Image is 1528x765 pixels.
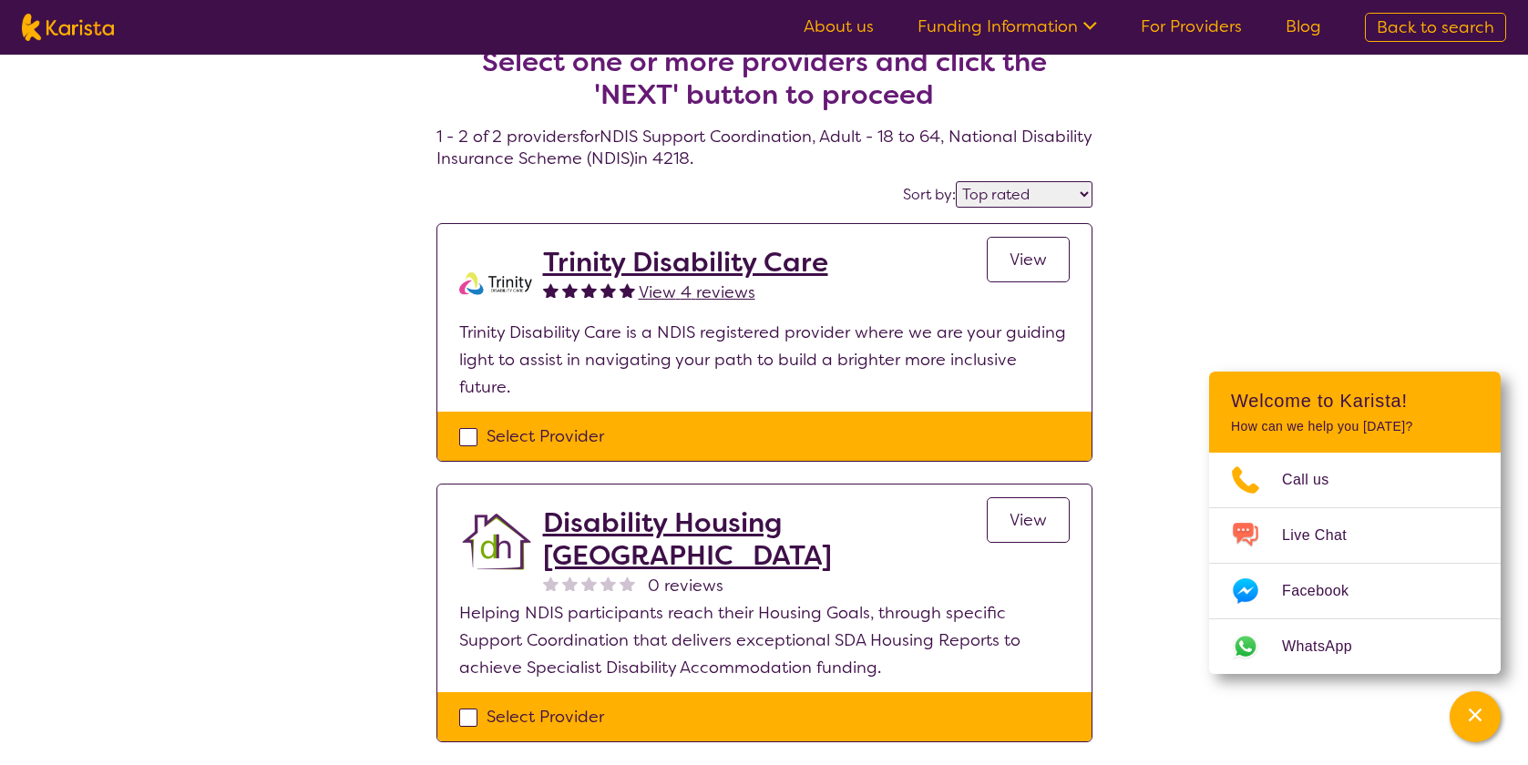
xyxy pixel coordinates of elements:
[987,497,1070,543] a: View
[581,282,597,298] img: fullstar
[639,279,755,306] a: View 4 reviews
[543,576,559,591] img: nonereviewstar
[459,506,532,579] img: jqzdrgaox9qen2aah4wi.png
[459,599,1070,681] p: Helping NDIS participants reach their Housing Goals, through specific Support Coordination that d...
[620,576,635,591] img: nonereviewstar
[804,15,874,37] a: About us
[562,576,578,591] img: nonereviewstar
[1282,466,1351,494] span: Call us
[1141,15,1242,37] a: For Providers
[1209,619,1501,674] a: Web link opens in a new tab.
[987,237,1070,282] a: View
[1282,577,1370,605] span: Facebook
[600,576,616,591] img: nonereviewstar
[1209,372,1501,674] div: Channel Menu
[1286,15,1321,37] a: Blog
[543,506,987,572] a: Disability Housing [GEOGRAPHIC_DATA]
[562,282,578,298] img: fullstar
[1282,522,1369,549] span: Live Chat
[1282,633,1374,660] span: WhatsApp
[1231,419,1479,434] p: How can we help you [DATE]?
[1209,453,1501,674] ul: Choose channel
[543,282,559,298] img: fullstar
[639,281,755,303] span: View 4 reviews
[648,572,723,599] span: 0 reviews
[543,246,828,279] a: Trinity Disability Care
[1377,16,1494,38] span: Back to search
[1231,390,1479,412] h2: Welcome to Karista!
[436,2,1092,169] h4: 1 - 2 of 2 providers for NDIS Support Coordination , Adult - 18 to 64 , National Disability Insur...
[459,319,1070,401] p: Trinity Disability Care is a NDIS registered provider where we are your guiding light to assist i...
[600,282,616,298] img: fullstar
[620,282,635,298] img: fullstar
[1010,249,1047,270] span: View
[459,246,532,319] img: xjuql8d3dr7ea5kriig5.png
[458,46,1071,111] h2: Select one or more providers and click the 'NEXT' button to proceed
[22,14,114,41] img: Karista logo
[1450,691,1501,742] button: Channel Menu
[1365,13,1506,42] a: Back to search
[581,576,597,591] img: nonereviewstar
[903,185,956,204] label: Sort by:
[1010,509,1047,531] span: View
[918,15,1097,37] a: Funding Information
